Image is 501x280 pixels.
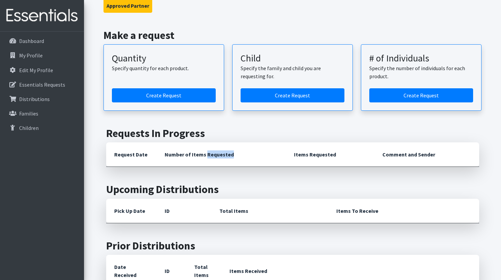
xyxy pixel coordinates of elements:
[19,38,44,44] p: Dashboard
[19,125,39,131] p: Children
[286,142,374,167] th: Items Requested
[3,49,81,62] a: My Profile
[106,239,479,252] h2: Prior Distributions
[369,64,473,80] p: Specify the number of individuals for each product.
[241,53,344,64] h3: Child
[106,127,479,140] h2: Requests In Progress
[374,142,479,167] th: Comment and Sender
[19,67,53,74] p: Edit My Profile
[157,199,211,223] th: ID
[103,29,482,42] h2: Make a request
[3,34,81,48] a: Dashboard
[241,88,344,102] a: Create a request for a child or family
[19,96,50,102] p: Distributions
[3,92,81,106] a: Distributions
[19,110,38,117] p: Families
[369,88,473,102] a: Create a request by number of individuals
[112,53,216,64] h3: Quantity
[211,199,328,223] th: Total Items
[328,199,479,223] th: Items To Receive
[3,4,81,27] img: HumanEssentials
[106,199,157,223] th: Pick Up Date
[19,52,43,59] p: My Profile
[3,78,81,91] a: Essentials Requests
[112,88,216,102] a: Create a request by quantity
[157,142,286,167] th: Number of Items Requested
[106,142,157,167] th: Request Date
[241,64,344,80] p: Specify the family and child you are requesting for.
[112,64,216,72] p: Specify quantity for each product.
[19,81,65,88] p: Essentials Requests
[369,53,473,64] h3: # of Individuals
[106,183,479,196] h2: Upcoming Distributions
[3,63,81,77] a: Edit My Profile
[3,107,81,120] a: Families
[3,121,81,135] a: Children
